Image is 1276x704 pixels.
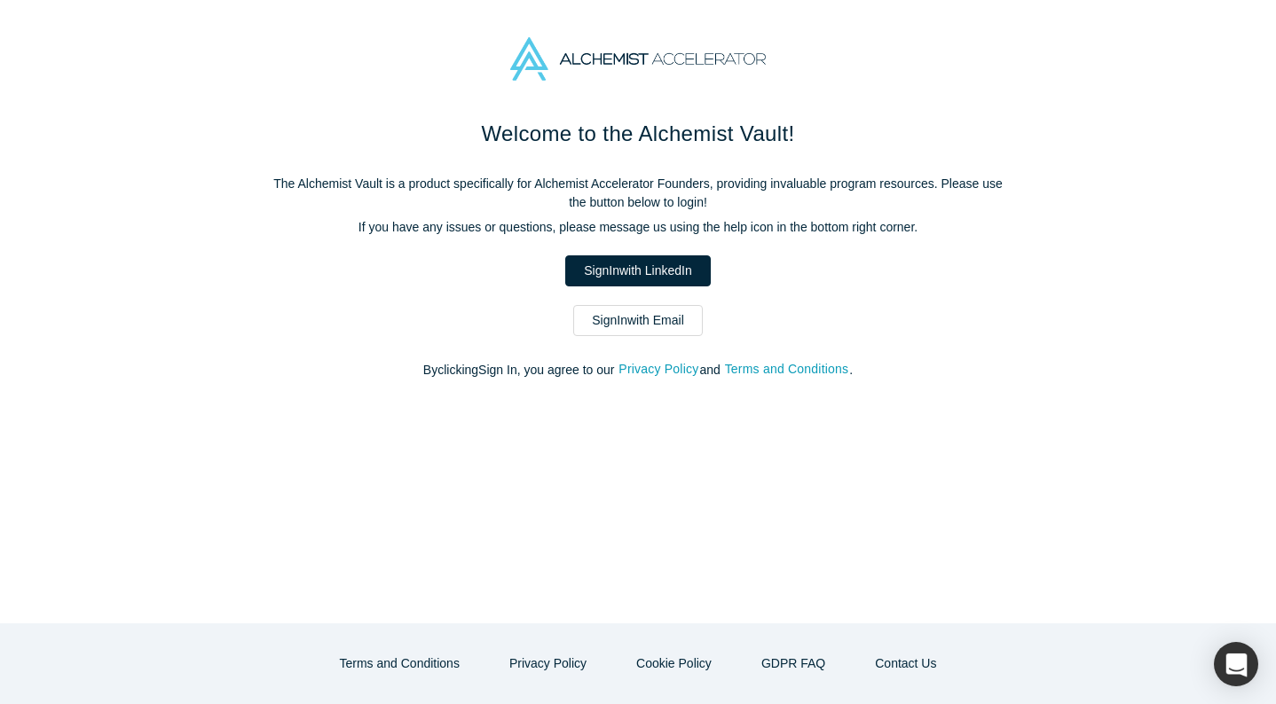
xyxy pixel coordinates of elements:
[491,648,605,679] button: Privacy Policy
[265,361,1011,379] p: By clicking Sign In , you agree to our and .
[618,648,730,679] button: Cookie Policy
[265,118,1011,150] h1: Welcome to the Alchemist Vault!
[618,359,699,379] button: Privacy Policy
[573,305,703,336] a: SignInwith Email
[265,218,1011,237] p: If you have any issues or questions, please message us using the help icon in the bottom right co...
[856,648,955,679] button: Contact Us
[743,648,844,679] a: GDPR FAQ
[565,255,710,286] a: SignInwith LinkedIn
[321,648,478,679] button: Terms and Conditions
[265,175,1011,212] p: The Alchemist Vault is a product specifically for Alchemist Accelerator Founders, providing inval...
[510,37,766,81] img: Alchemist Accelerator Logo
[724,359,850,379] button: Terms and Conditions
